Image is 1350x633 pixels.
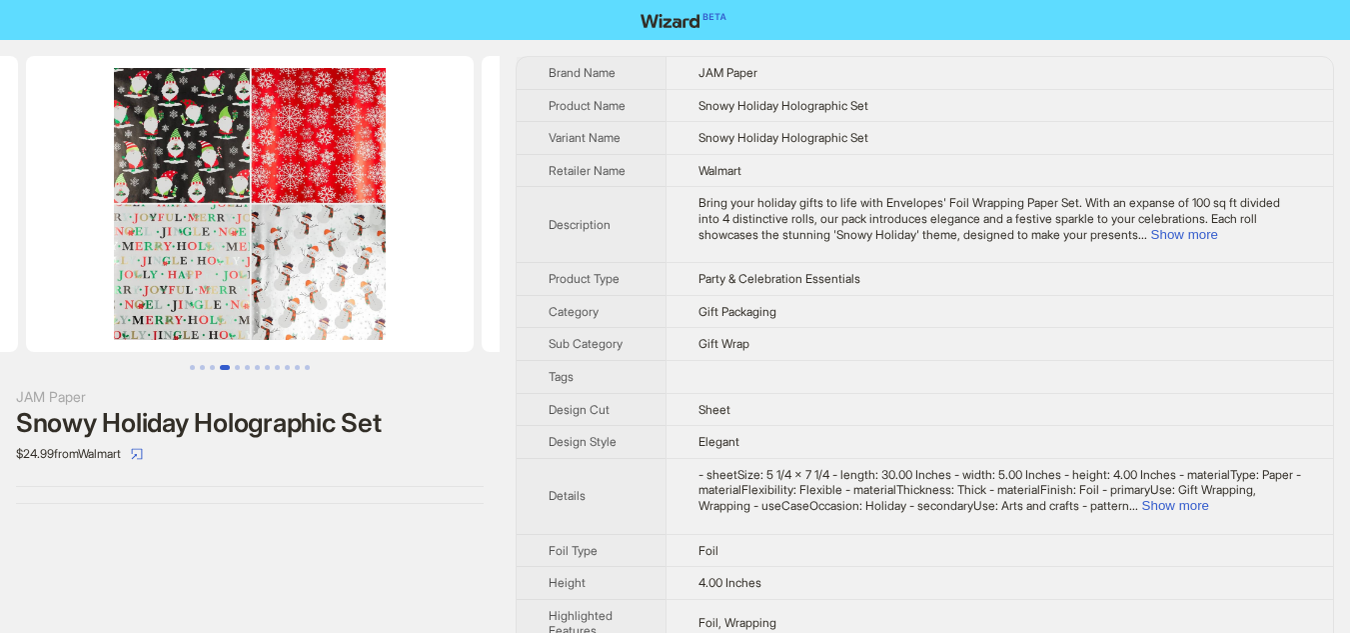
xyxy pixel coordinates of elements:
button: Go to slide 9 [275,365,280,370]
div: JAM Paper [16,386,484,408]
span: Description [549,217,611,232]
span: ... [1129,498,1138,513]
span: Bring your holiday gifts to life with Envelopes' Foil Wrapping Paper Set. With an expanse of 100 ... [698,195,1280,241]
span: Product Type [549,271,620,286]
button: Go to slide 7 [255,365,260,370]
span: Product Name [549,98,626,113]
span: Sheet [698,402,730,417]
span: - sheetSize: 5 1/4 x 7 1/4 - length: 30.00 Inches - width: 5.00 Inches - height: 4.00 Inches - ma... [698,467,1301,513]
span: Category [549,304,599,319]
span: Details [549,488,586,503]
span: Foil [698,543,718,558]
span: Sub Category [549,336,623,351]
span: Gift Wrap [698,336,749,351]
span: ... [1138,227,1147,242]
button: Go to slide 6 [245,365,250,370]
span: Snowy Holiday Holographic Set [698,98,868,113]
button: Go to slide 1 [190,365,195,370]
span: select [131,448,143,460]
span: Design Style [549,434,617,449]
span: Elegant [698,434,739,449]
span: 4.00 Inches [698,575,761,590]
button: Go to slide 12 [305,365,310,370]
span: Design Cut [549,402,610,417]
div: Snowy Holiday Holographic Set [16,408,484,438]
span: Foil Type [549,543,598,558]
div: $24.99 from Walmart [16,438,484,470]
img: Snowy Holiday Holographic Set Snowy Holiday Holographic Set image 5 [482,56,929,352]
div: - sheetSize: 5 1/4 x 7 1/4 - length: 30.00 Inches - width: 5.00 Inches - height: 4.00 Inches - ma... [698,467,1301,514]
button: Go to slide 8 [265,365,270,370]
span: JAM Paper [698,65,757,80]
span: Retailer Name [549,163,626,178]
span: Variant Name [549,130,621,145]
span: Party & Celebration Essentials [698,271,860,286]
button: Go to slide 4 [220,365,230,370]
span: Foil, Wrapping [698,615,776,630]
button: Go to slide 2 [200,365,205,370]
span: Gift Packaging [698,304,776,319]
button: Go to slide 3 [210,365,215,370]
span: Walmart [698,163,741,178]
span: Tags [549,369,574,384]
span: Height [549,575,586,590]
button: Go to slide 5 [235,365,240,370]
div: Bring your holiday gifts to life with Envelopes' Foil Wrapping Paper Set. With an expanse of 100 ... [698,195,1301,242]
button: Expand [1151,227,1218,242]
button: Go to slide 10 [285,365,290,370]
button: Expand [1142,498,1209,513]
button: Go to slide 11 [295,365,300,370]
span: Brand Name [549,65,616,80]
span: Snowy Holiday Holographic Set [698,130,868,145]
img: Snowy Holiday Holographic Set Snowy Holiday Holographic Set image 4 [26,56,474,352]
